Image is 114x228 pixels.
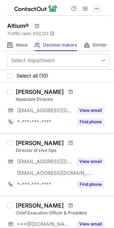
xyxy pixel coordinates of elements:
[16,139,64,147] div: [PERSON_NAME]
[76,181,105,188] button: Reveal Button
[76,118,105,125] button: Reveal Button
[7,31,48,36] span: Traffic rank: # 32,123
[76,158,105,165] button: Reveal Button
[16,88,64,95] div: [PERSON_NAME]
[16,210,110,216] div: Chief Executive Officer & President
[14,4,57,13] img: ContactOut v5.3.10
[7,21,29,30] h1: Altium®
[16,147,110,154] div: Director of Live Ops
[17,170,92,176] span: [EMAIL_ADDRESS][DOMAIN_NAME]
[16,42,28,48] span: About
[11,57,55,64] div: Select department
[16,73,48,79] span: Select all (10)
[16,96,110,103] div: Associate Director
[76,220,105,228] button: Reveal Button
[76,107,105,114] button: Reveal Button
[17,221,72,227] span: ***@[DOMAIN_NAME]
[17,107,72,114] span: [EMAIL_ADDRESS][DOMAIN_NAME]
[43,42,77,48] span: Decision makers
[17,158,72,165] span: [EMAIL_ADDRESS][DOMAIN_NAME]
[16,202,64,209] div: [PERSON_NAME]
[92,42,107,48] span: Similar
